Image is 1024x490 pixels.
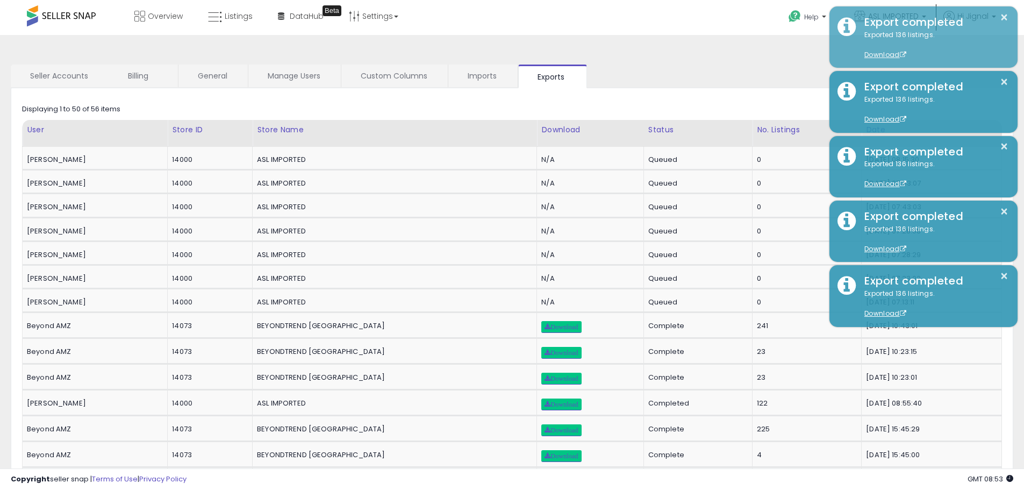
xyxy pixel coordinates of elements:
div: Completed [648,399,744,408]
div: Exported 136 listings. [856,224,1009,254]
div: Store ID [172,124,248,136]
div: 4 [757,450,853,460]
div: Tooltip anchor [323,5,341,16]
div: [DATE] 15:45:29 [866,424,993,434]
div: Download [541,124,639,136]
a: Download [541,347,581,359]
div: 0 [757,179,853,188]
div: 23 [757,373,853,382]
i: Get Help [788,10,801,23]
div: 14000 [172,155,244,165]
div: BEYONDTREND [GEOGRAPHIC_DATA] [257,321,528,331]
a: Help [780,2,837,35]
a: Download [541,321,581,333]
div: 14000 [172,226,244,236]
div: Exported 136 listings. [856,159,1009,189]
div: ASL IMPORTED [257,297,528,307]
a: Download [541,399,581,410]
a: Custom Columns [341,65,447,87]
span: Download [545,427,578,434]
span: DataHub [290,11,324,22]
div: N/A [541,297,635,307]
div: 14000 [172,202,244,212]
strong: Copyright [11,474,50,484]
div: Queued [648,155,744,165]
span: Listings [225,11,253,22]
div: 0 [757,155,853,165]
div: [PERSON_NAME] [27,399,159,408]
div: BEYONDTREND [GEOGRAPHIC_DATA] [257,450,528,460]
div: Status [648,124,748,136]
div: N/A [541,179,635,188]
div: ASL IMPORTED [257,202,528,212]
div: 0 [757,297,853,307]
div: 14073 [172,321,244,331]
div: N/A [541,250,635,260]
div: 241 [757,321,853,331]
div: [PERSON_NAME] [27,250,159,260]
div: Complete [648,347,744,357]
div: Queued [648,297,744,307]
div: 14000 [172,274,244,283]
div: ASL IMPORTED [257,155,528,165]
div: BEYONDTREND [GEOGRAPHIC_DATA] [257,424,528,434]
div: Complete [648,373,744,382]
div: Queued [648,274,744,283]
a: Imports [448,65,517,87]
div: [PERSON_NAME] [27,226,159,236]
span: Download [545,453,578,459]
span: Download [545,375,578,382]
div: N/A [541,274,635,283]
div: 14000 [172,297,244,307]
div: 0 [757,226,853,236]
div: [PERSON_NAME] [27,274,159,283]
button: × [1000,205,1008,218]
div: Complete [648,450,744,460]
div: Queued [648,179,744,188]
button: × [1000,11,1008,24]
div: Export completed [856,144,1009,160]
div: [PERSON_NAME] [27,297,159,307]
div: N/A [541,226,635,236]
div: ASL IMPORTED [257,250,528,260]
a: Download [541,450,581,462]
div: 0 [757,250,853,260]
span: Help [804,12,819,22]
span: 2025-09-16 08:53 GMT [968,474,1013,484]
div: N/A [541,155,635,165]
a: Download [864,115,906,124]
div: Queued [648,250,744,260]
button: × [1000,269,1008,283]
div: [PERSON_NAME] [27,202,159,212]
div: Export completed [856,273,1009,289]
div: Export completed [856,209,1009,224]
div: ASL IMPORTED [257,399,528,408]
a: Terms of Use [92,474,138,484]
a: Exports [518,65,587,88]
div: Export completed [856,79,1009,95]
div: Queued [648,202,744,212]
a: Download [541,373,581,385]
div: [DATE] 15:45:00 [866,450,993,460]
div: 225 [757,424,853,434]
a: General [178,65,247,87]
button: × [1000,75,1008,89]
div: 122 [757,399,853,408]
div: 0 [757,202,853,212]
span: Download [545,350,578,356]
a: Download [864,309,906,318]
div: Store Name [257,124,532,136]
div: Beyond AMZ [27,373,159,382]
div: Exported 136 listings. [856,30,1009,60]
a: Seller Accounts [11,65,108,87]
div: Exported 136 listings. [856,289,1009,319]
div: 14073 [172,450,244,460]
span: Download [545,324,578,330]
div: Export completed [856,15,1009,30]
button: × [1000,140,1008,153]
div: ASL IMPORTED [257,179,528,188]
div: 14000 [172,179,244,188]
div: [PERSON_NAME] [27,155,159,165]
div: User [27,124,163,136]
div: BEYONDTREND [GEOGRAPHIC_DATA] [257,347,528,357]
